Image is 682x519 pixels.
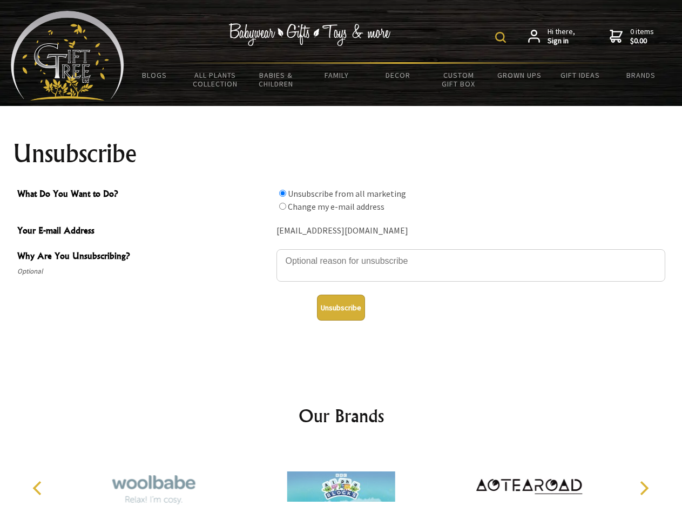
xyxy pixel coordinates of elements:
span: Your E-mail Address [17,224,271,239]
strong: Sign in [548,36,575,46]
input: What Do You Want to Do? [279,190,286,197]
a: Decor [367,64,428,86]
a: BLOGS [124,64,185,86]
a: Gift Ideas [550,64,611,86]
a: Grown Ups [489,64,550,86]
span: 0 items [630,26,654,46]
h2: Our Brands [22,403,661,429]
textarea: Why Are You Unsubscribing? [276,249,665,282]
h1: Unsubscribe [13,141,670,167]
img: Babywear - Gifts - Toys & more [229,23,391,46]
label: Unsubscribe from all marketing [288,188,406,199]
a: Family [307,64,368,86]
a: Hi there,Sign in [528,27,575,46]
span: Hi there, [548,27,575,46]
a: Babies & Children [246,64,307,95]
span: What Do You Want to Do? [17,187,271,203]
input: What Do You Want to Do? [279,203,286,210]
span: Why Are You Unsubscribing? [17,249,271,265]
span: Optional [17,265,271,278]
a: Brands [611,64,672,86]
div: [EMAIL_ADDRESS][DOMAIN_NAME] [276,223,665,239]
a: Custom Gift Box [428,64,489,95]
button: Previous [27,476,51,500]
button: Next [632,476,656,500]
label: Change my e-mail address [288,201,384,212]
button: Unsubscribe [317,295,365,321]
strong: $0.00 [630,36,654,46]
img: product search [495,32,506,43]
a: All Plants Collection [185,64,246,95]
a: 0 items$0.00 [610,27,654,46]
img: Babyware - Gifts - Toys and more... [11,11,124,101]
